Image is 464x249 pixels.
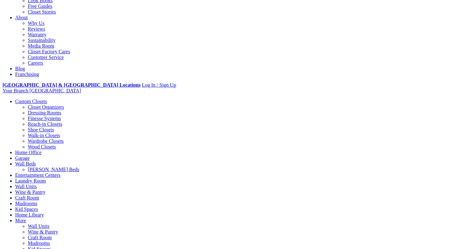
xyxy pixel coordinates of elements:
a: Wall Units [15,184,37,189]
a: Wardrobe Closets [28,138,64,144]
a: Walk-in Closets [28,133,60,138]
a: Kid Spaces [15,206,38,212]
a: Mudrooms [15,201,37,206]
a: Laundry Room [15,178,46,183]
a: Blog [15,66,25,71]
a: Reach-in Closets [28,121,62,127]
a: Wine & Pantry [28,229,58,235]
a: Closet Factory Cares [28,49,70,54]
a: Custom Closets [15,99,47,104]
a: Craft Room [15,195,39,200]
a: Closet Stories [28,9,56,14]
a: Wall Units [28,223,49,229]
span: Your Branch [3,88,28,93]
a: Customer Service [28,55,64,60]
a: Careers [28,60,43,66]
a: Garage [15,155,30,161]
a: Media Room [28,43,54,49]
a: Closet Organizers [28,104,64,110]
a: Reviews [28,26,45,32]
a: [GEOGRAPHIC_DATA] & [GEOGRAPHIC_DATA] Locations [3,82,140,88]
a: Entertainment Centers [15,172,61,178]
a: More menu text will display only on big screen [15,218,26,223]
a: Craft Room [28,235,52,240]
a: Dressing Rooms [28,110,61,115]
a: Shoe Closets [28,127,54,132]
a: Franchising [15,72,39,77]
a: Wood Closets [28,144,56,149]
a: Wall Beds [15,161,36,166]
a: Wine & Pantry [15,189,45,195]
a: Mudrooms [28,240,50,246]
a: About [15,15,28,20]
a: Log In / Sign Up [142,82,176,88]
a: Free Guides [28,3,52,9]
a: [PERSON_NAME] Beds [28,167,79,172]
a: Why Us [28,20,45,26]
a: Sustainability [28,38,56,43]
a: Your Branch [GEOGRAPHIC_DATA] [3,88,81,93]
a: Home Office [15,150,42,155]
a: Warranty [28,32,46,37]
a: Home Library [15,212,44,217]
span: [GEOGRAPHIC_DATA] [29,88,81,93]
a: Finesse Systems [28,116,61,121]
